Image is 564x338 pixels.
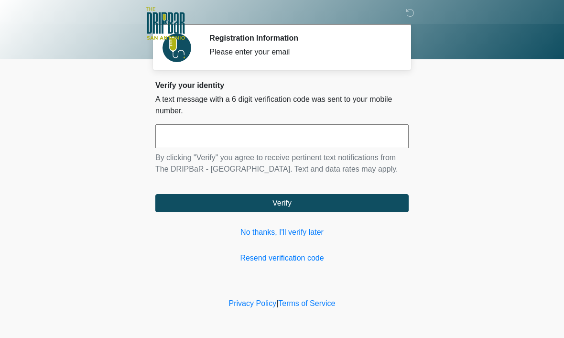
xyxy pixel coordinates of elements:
p: By clicking "Verify" you agree to receive pertinent text notifications from The DRIPBaR - [GEOGRA... [155,152,409,175]
a: Resend verification code [155,252,409,264]
button: Verify [155,194,409,212]
img: The DRIPBaR - San Antonio Fossil Creek Logo [146,7,185,41]
a: Terms of Service [278,299,335,307]
div: Please enter your email [209,46,394,58]
a: Privacy Policy [229,299,277,307]
h2: Verify your identity [155,81,409,90]
img: Agent Avatar [163,33,191,62]
a: No thanks, I'll verify later [155,227,409,238]
a: | [276,299,278,307]
p: A text message with a 6 digit verification code was sent to your mobile number. [155,94,409,117]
